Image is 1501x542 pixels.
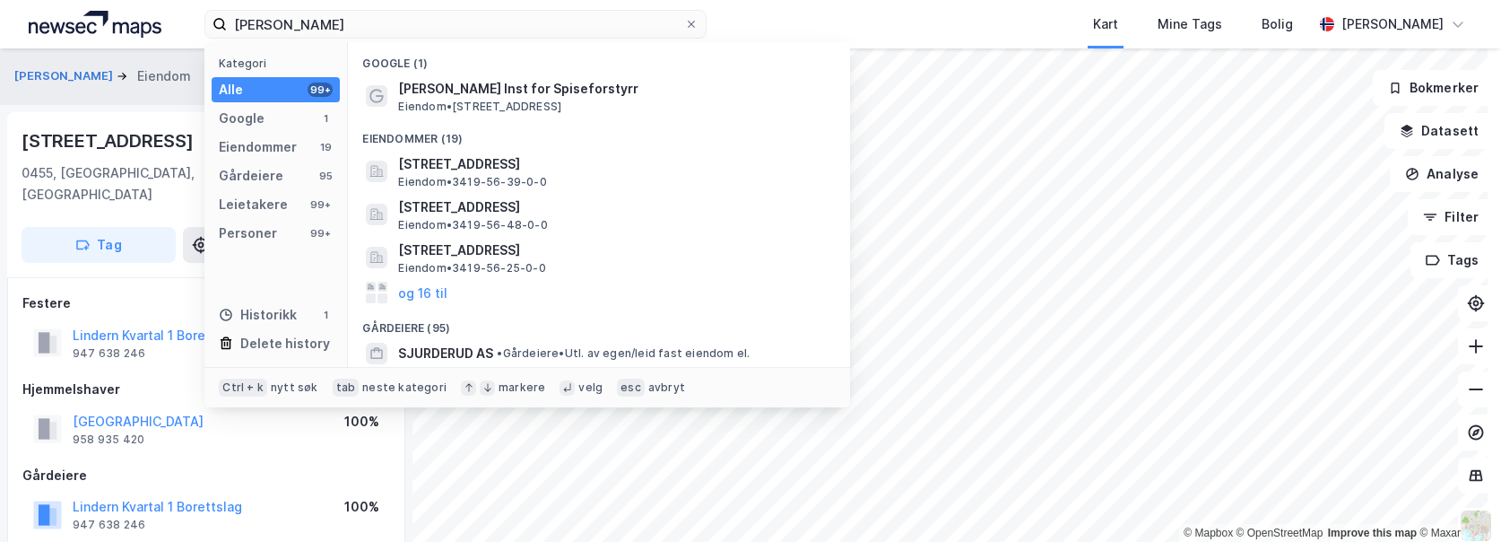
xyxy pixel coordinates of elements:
span: [STREET_ADDRESS] [398,197,829,218]
div: Alle [219,79,243,101]
span: Eiendom • 3419-56-39-0-0 [398,175,546,189]
div: Kart [1093,13,1118,35]
div: Festere [22,293,390,314]
div: Mine Tags [1158,13,1222,35]
span: Gårdeiere • Utl. av egen/leid fast eiendom el. [497,346,750,361]
span: [STREET_ADDRESS] [398,153,829,175]
div: Google [219,108,265,129]
button: Filter [1408,199,1494,235]
div: Personer [219,223,277,244]
div: Leietakere [219,194,288,215]
div: Hjemmelshaver [22,379,390,400]
div: 99+ [308,83,333,97]
div: Eiendommer [219,136,297,158]
div: avbryt [648,380,685,395]
a: OpenStreetMap [1236,527,1323,539]
span: Eiendom • 3419-56-25-0-0 [398,261,545,275]
div: 100% [344,411,379,433]
div: neste kategori [362,380,447,395]
div: 100% [344,496,379,518]
div: 958 935 420 [73,433,144,447]
div: Eiendom [137,66,191,87]
div: 19 [318,140,333,154]
div: 99+ [308,197,333,212]
div: 947 638 246 [73,518,145,532]
a: Improve this map [1328,527,1417,539]
div: Gårdeiere (95) [348,307,850,339]
div: tab [333,379,360,397]
div: 99+ [308,226,333,240]
button: Analyse [1390,156,1494,192]
div: velg [578,380,603,395]
button: Bokmerker [1373,70,1494,106]
button: Tag [22,227,176,263]
div: Gårdeiere [219,165,283,187]
iframe: Chat Widget [1411,456,1501,542]
div: 0455, [GEOGRAPHIC_DATA], [GEOGRAPHIC_DATA] [22,162,251,205]
div: Delete history [240,333,330,354]
div: Gårdeiere [22,465,390,486]
input: Søk på adresse, matrikkel, gårdeiere, leietakere eller personer [227,11,684,38]
div: Eiendommer (19) [348,118,850,150]
div: Ctrl + k [219,379,267,397]
span: SJURDERUD AS [398,343,493,364]
div: [STREET_ADDRESS] [22,127,197,155]
span: [STREET_ADDRESS] [398,240,829,261]
div: Historikk [219,304,297,326]
div: 95 [318,169,333,183]
button: Tags [1410,242,1494,278]
div: Google (1) [348,42,850,74]
div: 1 [318,308,333,322]
button: Datasett [1384,113,1494,149]
div: Bolig [1262,13,1293,35]
a: Mapbox [1184,527,1233,539]
img: logo.a4113a55bc3d86da70a041830d287a7e.svg [29,11,161,38]
div: 1 [318,111,333,126]
div: nytt søk [271,380,318,395]
div: Kategori [219,57,340,70]
div: [PERSON_NAME] [1341,13,1444,35]
button: [PERSON_NAME] [14,67,117,85]
div: esc [617,379,645,397]
span: • [497,346,502,360]
div: 947 638 246 [73,346,145,361]
span: Eiendom • 3419-56-48-0-0 [398,218,547,232]
div: markere [499,380,545,395]
span: [PERSON_NAME] Inst for Spiseforstyrr [398,78,829,100]
button: og 16 til [398,282,447,303]
span: Eiendom • [STREET_ADDRESS] [398,100,561,114]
